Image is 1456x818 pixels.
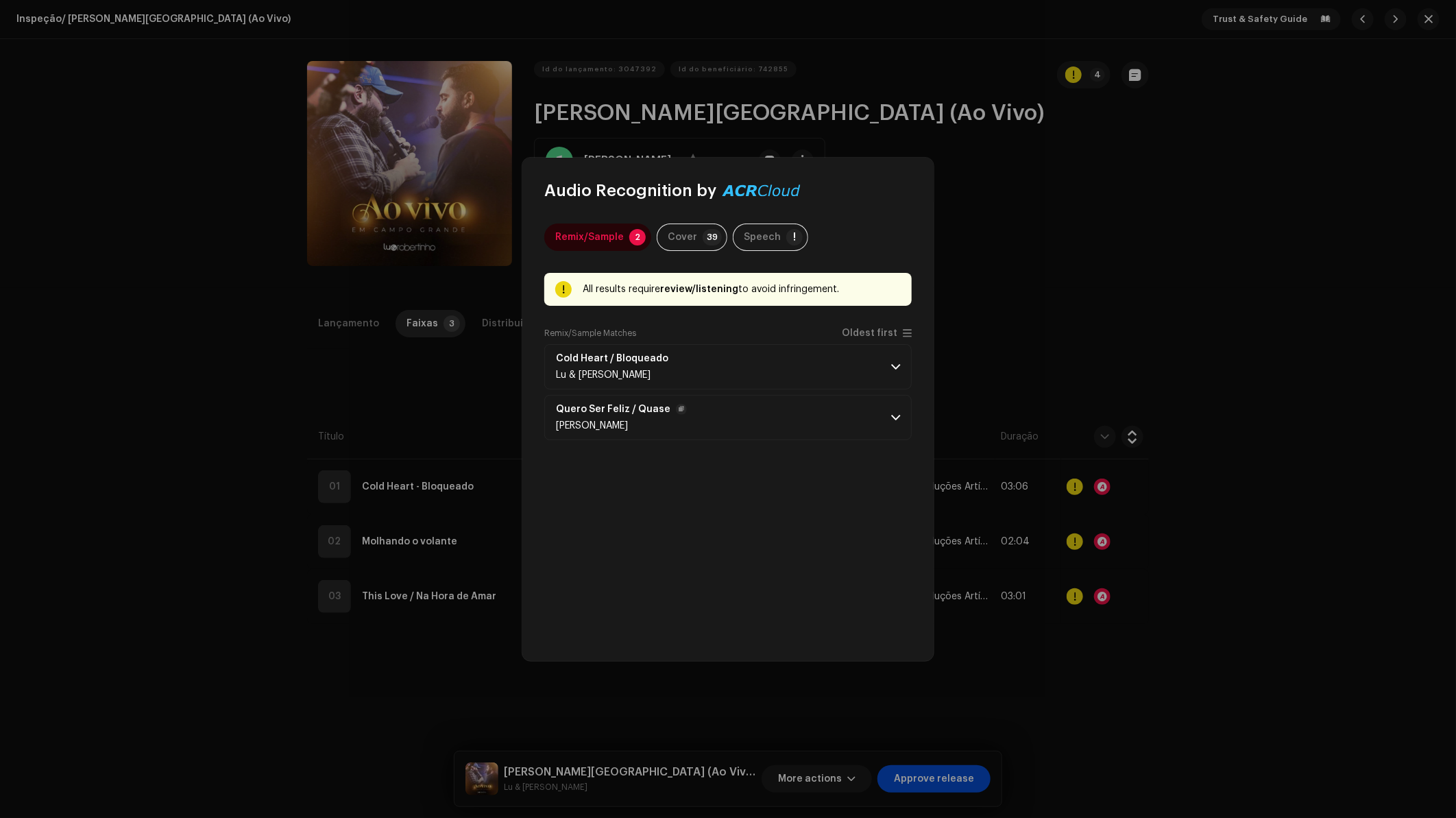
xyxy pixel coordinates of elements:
[544,395,912,440] p-accordion-header: Quero Ser Feliz / Quase[PERSON_NAME]
[744,224,781,251] div: Speech
[556,353,668,364] strong: Cold Heart / Bloqueado
[703,229,722,245] p-badge: 39
[555,224,624,251] div: Remix/Sample
[544,180,716,202] span: Audio Recognition by
[556,370,651,380] span: Lu & Robertinho
[660,285,738,294] strong: review/listening
[556,421,628,431] span: Junior Boka
[629,229,646,245] p-badge: 2
[842,328,897,339] span: Oldest first
[786,229,803,245] p-badge: !
[544,328,636,339] label: Remix/Sample Matches
[556,404,687,415] span: Quero Ser Feliz / Quase
[544,344,912,389] p-accordion-header: Cold Heart / BloqueadoLu & [PERSON_NAME]
[556,353,685,364] span: Cold Heart / Bloqueado
[842,328,912,339] p-togglebutton: Oldest first
[556,404,670,415] strong: Quero Ser Feliz / Quase
[583,281,901,298] div: All results require to avoid infringement.
[668,224,697,251] div: Cover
